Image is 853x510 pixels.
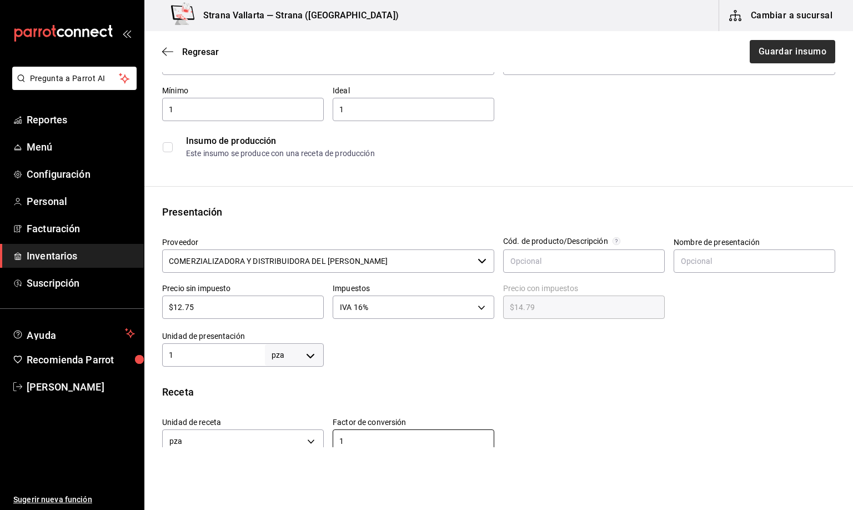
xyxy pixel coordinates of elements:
label: Impuestos [333,284,494,292]
label: Precio con impuestos [503,284,665,292]
label: Mínimo [162,87,324,94]
button: Guardar insumo [750,40,835,63]
label: Precio sin impuesto [162,284,324,292]
input: 0 [333,434,494,448]
span: Reportes [27,112,135,127]
span: Configuración [27,167,135,182]
div: Cód. de producto/Descripción [503,237,608,245]
label: Factor de conversión [333,418,494,426]
input: 0 [162,103,324,116]
span: [PERSON_NAME] [27,379,135,394]
button: open_drawer_menu [122,29,131,38]
span: Menú [27,139,135,154]
label: Unidad de receta [162,418,324,426]
input: Opcional [674,249,835,273]
label: Ideal [333,87,494,94]
input: 0 [162,348,265,362]
span: Personal [27,194,135,209]
span: Inventarios [27,248,135,263]
div: pza [265,344,324,366]
div: Presentación [162,204,835,219]
div: Receta [162,384,835,399]
span: Facturación [27,221,135,236]
span: Sugerir nueva función [13,494,135,506]
input: Ver todos [162,249,473,273]
button: Regresar [162,47,219,57]
button: Pregunta a Parrot AI [12,67,137,90]
input: $0.00 [162,301,324,314]
input: 0 [333,103,494,116]
span: Suscripción [27,276,135,291]
div: pza [162,429,324,453]
div: Este insumo se produce con una receta de producción [186,148,835,159]
span: Pregunta a Parrot AI [30,73,119,84]
a: Pregunta a Parrot AI [8,81,137,92]
span: Recomienda Parrot [27,352,135,367]
label: Nombre de presentación [674,238,835,246]
label: Unidad de presentación [162,332,324,340]
label: Proveedor [162,238,494,246]
span: Ayuda [27,327,121,340]
span: Regresar [182,47,219,57]
div: Insumo de producción [186,134,835,148]
div: IVA 16% [333,296,494,319]
h3: Strana Vallarta — Strana ([GEOGRAPHIC_DATA]) [194,9,399,22]
input: $0.00 [503,301,665,314]
input: Opcional [503,249,665,273]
